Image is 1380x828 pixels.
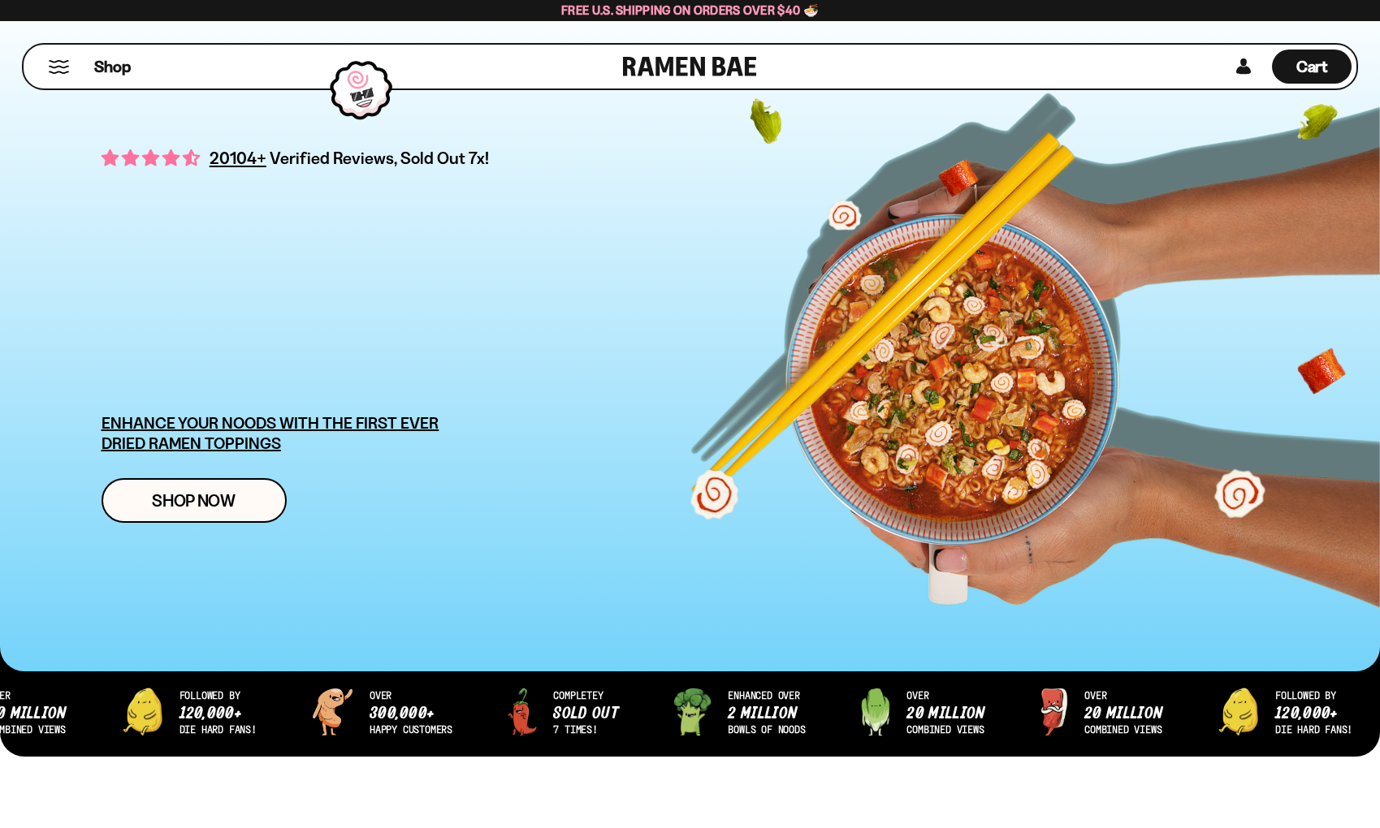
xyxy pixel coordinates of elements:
span: Shop [94,56,131,78]
a: Cart [1272,45,1352,88]
span: 20104+ [210,145,266,170]
span: Verified Reviews, Sold Out 7x! [270,148,490,168]
span: Shop Now [152,492,236,509]
button: Mobile Menu Trigger [48,60,70,74]
a: Shop Now [102,478,287,523]
a: Shop [94,50,131,84]
span: Free U.S. Shipping on Orders over $40 🍜 [561,2,819,18]
span: Cart [1296,57,1328,76]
